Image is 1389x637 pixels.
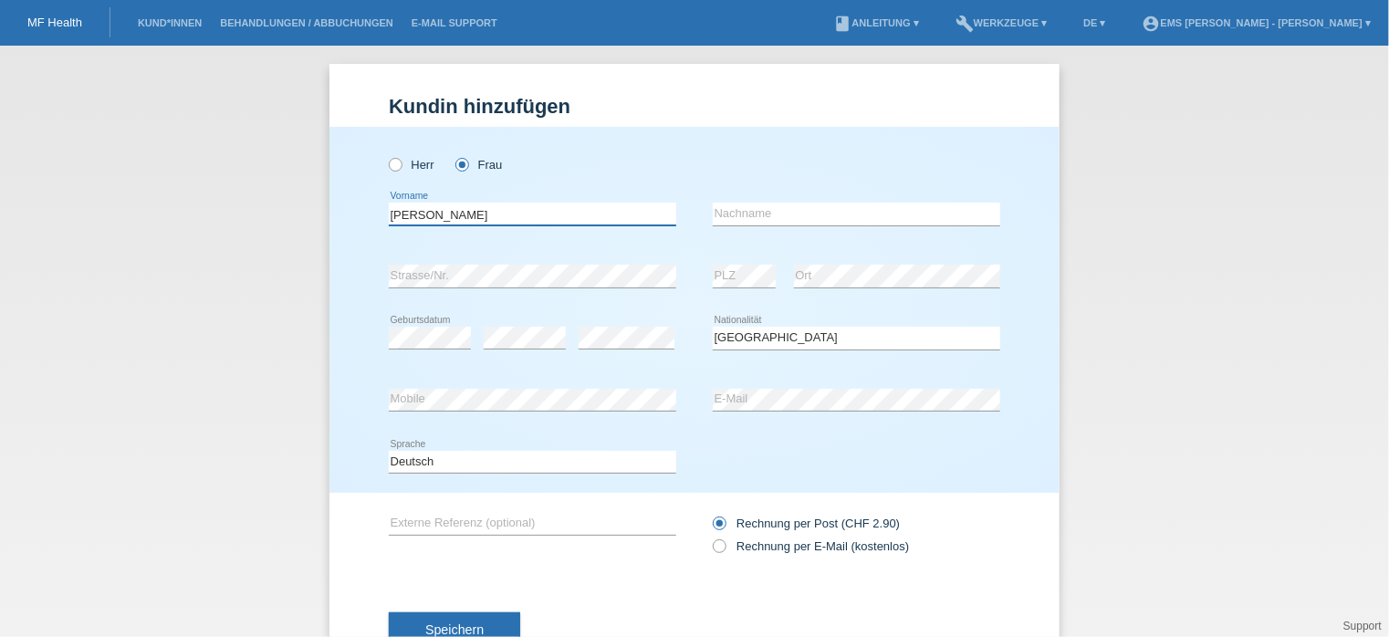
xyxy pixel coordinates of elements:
a: buildWerkzeuge ▾ [946,17,1057,28]
a: bookAnleitung ▾ [825,17,928,28]
h1: Kundin hinzufügen [389,95,1000,118]
input: Rechnung per E-Mail (kostenlos) [713,539,725,562]
label: Rechnung per Post (CHF 2.90) [713,517,900,530]
a: Behandlungen / Abbuchungen [211,17,402,28]
label: Rechnung per E-Mail (kostenlos) [713,539,909,553]
input: Frau [455,158,467,170]
input: Herr [389,158,401,170]
input: Rechnung per Post (CHF 2.90) [713,517,725,539]
label: Frau [455,158,502,172]
i: build [956,15,974,33]
a: E-Mail Support [402,17,507,28]
a: Kund*innen [129,17,211,28]
a: account_circleEMS [PERSON_NAME] - [PERSON_NAME] ▾ [1133,17,1380,28]
i: account_circle [1143,15,1161,33]
a: MF Health [27,16,82,29]
a: Support [1343,620,1382,632]
i: book [834,15,852,33]
a: DE ▾ [1074,17,1114,28]
span: Speichern [425,622,484,637]
label: Herr [389,158,434,172]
